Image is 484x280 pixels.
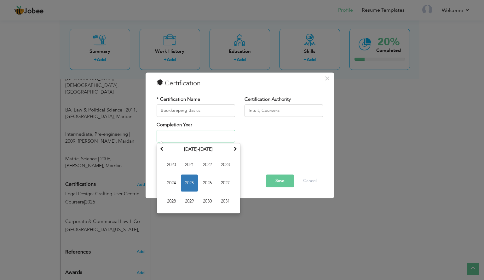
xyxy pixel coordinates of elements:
label: * Certification Name [157,96,200,103]
span: 2030 [199,193,216,210]
button: Cancel [297,174,323,187]
span: × [325,73,330,84]
button: Close [322,73,332,83]
span: 2023 [217,157,234,174]
span: 2026 [199,175,216,192]
span: 2025 [181,175,198,192]
span: 2027 [217,175,234,192]
h3: Certification [157,79,323,88]
span: 2020 [163,157,180,174]
th: Select Decade [166,145,231,154]
span: 2024 [163,175,180,192]
label: Certification Authority [245,96,291,103]
span: 2031 [217,193,234,210]
span: Previous Decade [160,147,164,151]
button: Save [266,174,294,187]
label: Completion Year [157,122,192,128]
span: 2029 [181,193,198,210]
span: 2021 [181,157,198,174]
span: Next Decade [233,147,237,151]
span: 2022 [199,157,216,174]
span: 2028 [163,193,180,210]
